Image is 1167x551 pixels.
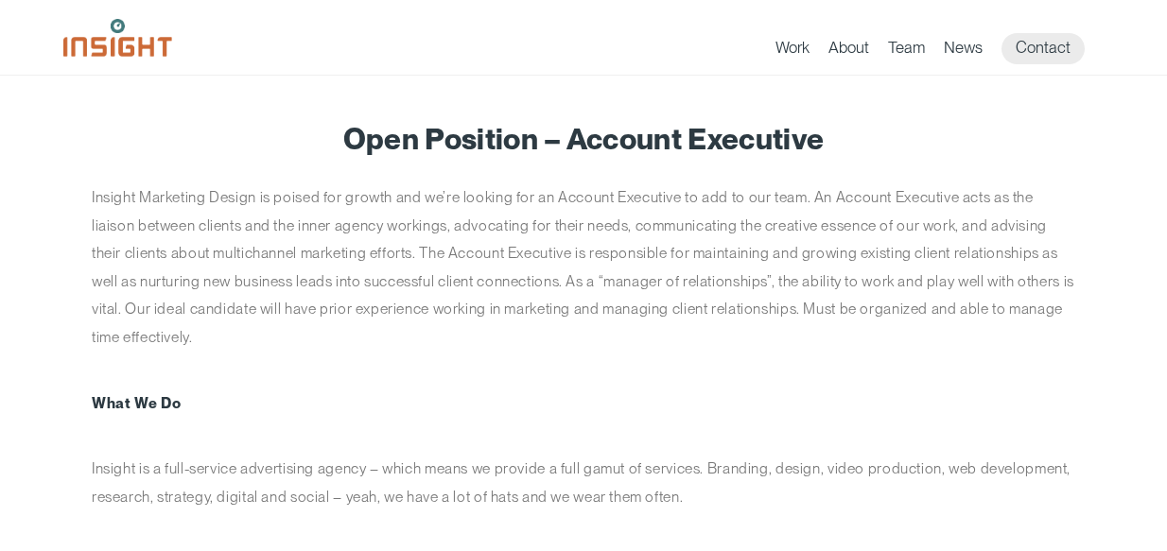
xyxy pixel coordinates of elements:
[944,38,983,64] a: News
[1002,33,1085,64] a: Contact
[888,38,925,64] a: Team
[92,123,1075,155] h1: Open Position – Account Executive
[775,33,1104,64] nav: primary navigation menu
[775,38,810,64] a: Work
[92,183,1075,351] p: Insight Marketing Design is poised for growth and we’re looking for an Account Executive to add t...
[92,455,1075,510] p: Insight is a full-service advertising agency – which means we provide a full gamut of services. B...
[63,19,172,57] img: Insight Marketing Design
[828,38,869,64] a: About
[92,394,181,412] strong: What We Do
